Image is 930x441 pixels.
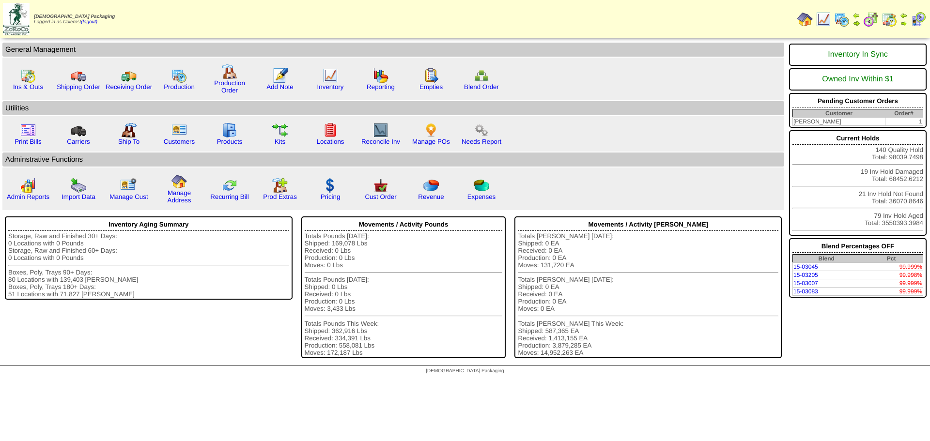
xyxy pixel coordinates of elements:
[71,178,86,193] img: import.gif
[412,138,450,145] a: Manage POs
[792,70,923,89] div: Owned Inv Within $1
[7,193,49,200] a: Admin Reports
[316,138,344,145] a: Locations
[464,83,499,91] a: Blend Order
[121,68,137,83] img: truck2.gif
[367,83,395,91] a: Reporting
[34,14,115,25] span: Logged in as Colerost
[373,68,388,83] img: graph.gif
[885,109,923,118] th: Order#
[57,83,100,91] a: Shipping Order
[793,255,860,263] th: Blend
[793,272,818,278] a: 15-03205
[863,12,879,27] img: calendarblend.gif
[852,12,860,19] img: arrowleft.gif
[900,12,908,19] img: arrowleft.gif
[462,138,501,145] a: Needs Report
[474,178,489,193] img: pie_chart2.png
[423,68,439,83] img: workorder.gif
[20,122,36,138] img: invoice2.gif
[474,122,489,138] img: workflow.png
[860,263,923,271] td: 99.999%
[217,138,243,145] a: Products
[816,12,831,27] img: line_graph.gif
[797,12,813,27] img: home.gif
[275,138,285,145] a: Kits
[321,193,341,200] a: Pricing
[272,178,288,193] img: prodextras.gif
[792,240,923,253] div: Blend Percentages OFF
[900,19,908,27] img: arrowright.gif
[793,263,818,270] a: 15-03045
[426,368,504,374] span: [DEMOGRAPHIC_DATA] Packaging
[20,68,36,83] img: calendarinout.gif
[71,122,86,138] img: truck3.gif
[423,122,439,138] img: po.png
[168,189,191,204] a: Manage Address
[272,122,288,138] img: workflow.gif
[263,193,297,200] a: Prod Extras
[13,83,43,91] a: Ins & Outs
[171,122,187,138] img: customers.gif
[792,46,923,64] div: Inventory In Sync
[419,83,443,91] a: Empties
[222,64,237,79] img: factory.gif
[518,218,778,231] div: Movements / Activity [PERSON_NAME]
[20,178,36,193] img: graph2.png
[222,122,237,138] img: cabinet.gif
[109,193,148,200] a: Manage Cust
[121,122,137,138] img: factory2.gif
[860,279,923,288] td: 99.999%
[2,152,784,167] td: Adminstrative Functions
[885,118,923,126] td: 1
[8,218,289,231] div: Inventory Aging Summary
[793,288,818,295] a: 15-03083
[792,132,923,145] div: Current Holds
[8,232,289,298] div: Storage, Raw and Finished 30+ Days: 0 Locations with 0 Pounds Storage, Raw and Finished 60+ Days:...
[793,109,885,118] th: Customer
[323,178,338,193] img: dollar.gif
[272,68,288,83] img: orders.gif
[474,68,489,83] img: network.png
[323,122,338,138] img: locations.gif
[882,12,897,27] img: calendarinout.gif
[2,43,784,57] td: General Management
[2,101,784,115] td: Utilities
[210,193,248,200] a: Recurring Bill
[860,271,923,279] td: 99.998%
[911,12,926,27] img: calendarcustomer.gif
[120,178,138,193] img: managecust.png
[106,83,152,91] a: Receiving Order
[518,232,778,356] div: Totals [PERSON_NAME] [DATE]: Shipped: 0 EA Received: 0 EA Production: 0 EA Moves: 131,720 EA Tota...
[793,118,885,126] td: [PERSON_NAME]
[323,68,338,83] img: line_graph.gif
[67,138,90,145] a: Carriers
[418,193,444,200] a: Revenue
[71,68,86,83] img: truck.gif
[171,68,187,83] img: calendarprod.gif
[365,193,396,200] a: Cust Order
[792,95,923,107] div: Pending Customer Orders
[317,83,344,91] a: Inventory
[467,193,496,200] a: Expenses
[793,280,818,287] a: 15-03007
[860,288,923,296] td: 99.999%
[164,138,195,145] a: Customers
[852,19,860,27] img: arrowright.gif
[164,83,195,91] a: Production
[423,178,439,193] img: pie_chart.png
[118,138,139,145] a: Ship To
[62,193,95,200] a: Import Data
[373,178,388,193] img: cust_order.png
[3,3,30,35] img: zoroco-logo-small.webp
[171,174,187,189] img: home.gif
[373,122,388,138] img: line_graph2.gif
[34,14,115,19] span: [DEMOGRAPHIC_DATA] Packaging
[266,83,294,91] a: Add Note
[15,138,42,145] a: Print Bills
[81,19,97,25] a: (logout)
[305,218,503,231] div: Movements / Activity Pounds
[214,79,245,94] a: Production Order
[305,232,503,356] div: Totals Pounds [DATE]: Shipped: 169,078 Lbs Received: 0 Lbs Production: 0 Lbs Moves: 0 Lbs Totals ...
[361,138,400,145] a: Reconcile Inv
